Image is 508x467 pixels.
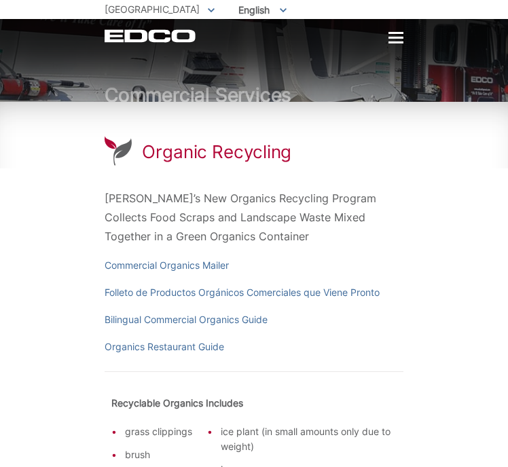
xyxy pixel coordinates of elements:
li: ice plant (in small amounts only due to weight) [221,424,397,454]
a: Bilingual Commercial Organics Guide [105,312,268,327]
strong: Recyclable Organics Includes [111,397,243,409]
li: grass clippings [125,424,194,439]
h2: Commercial Services [105,85,403,105]
a: Commercial Organics Mailer [105,258,229,273]
h1: Organic Recycling [142,141,291,163]
span: [GEOGRAPHIC_DATA] [105,3,200,15]
a: Organics Restaurant Guide [105,339,224,354]
li: brush [125,447,194,462]
p: [PERSON_NAME]’s New Organics Recycling Program Collects Food Scraps and Landscape Waste Mixed Tog... [105,189,403,246]
a: Folleto de Productos Orgánicos Comerciales que Viene Pronto [105,285,380,300]
a: EDCD logo. Return to the homepage. [105,29,196,43]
